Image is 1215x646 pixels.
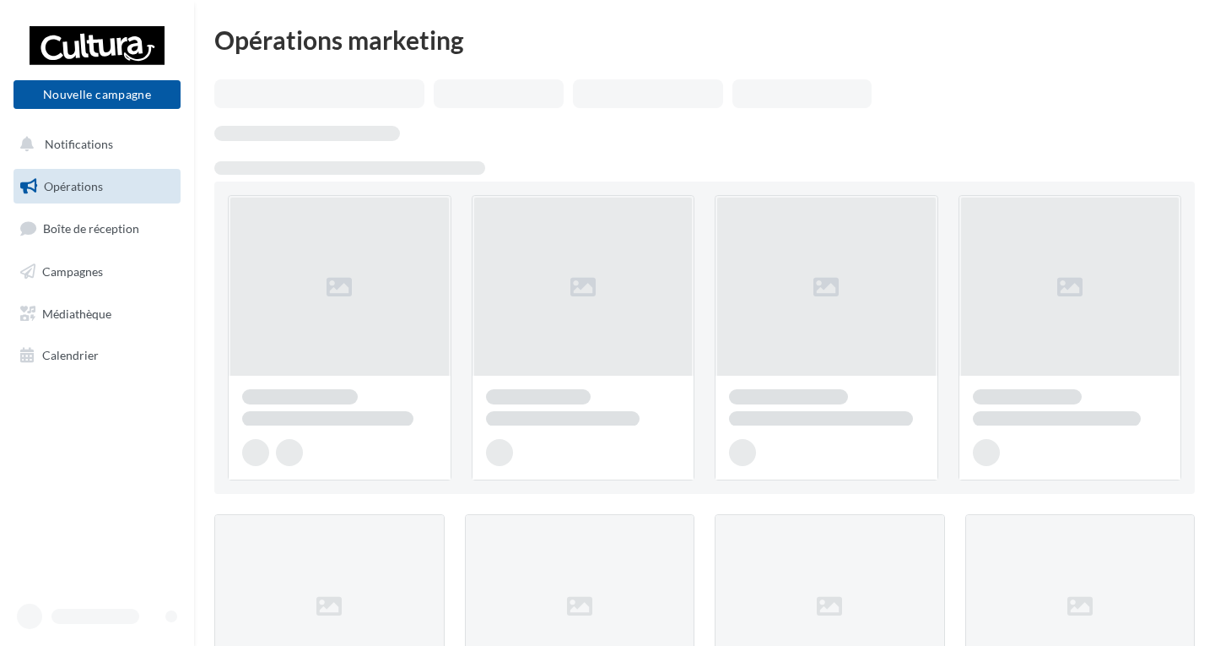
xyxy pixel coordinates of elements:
a: Campagnes [10,254,184,290]
span: Campagnes [42,264,103,279]
div: Opérations marketing [214,27,1195,52]
span: Calendrier [42,348,99,362]
button: Nouvelle campagne [13,80,181,109]
span: Notifications [45,137,113,151]
a: Calendrier [10,338,184,373]
a: Médiathèque [10,296,184,332]
span: Opérations [44,179,103,193]
a: Opérations [10,169,184,204]
span: Boîte de réception [43,221,139,236]
span: Médiathèque [42,306,111,320]
a: Boîte de réception [10,210,184,247]
button: Notifications [10,127,177,162]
